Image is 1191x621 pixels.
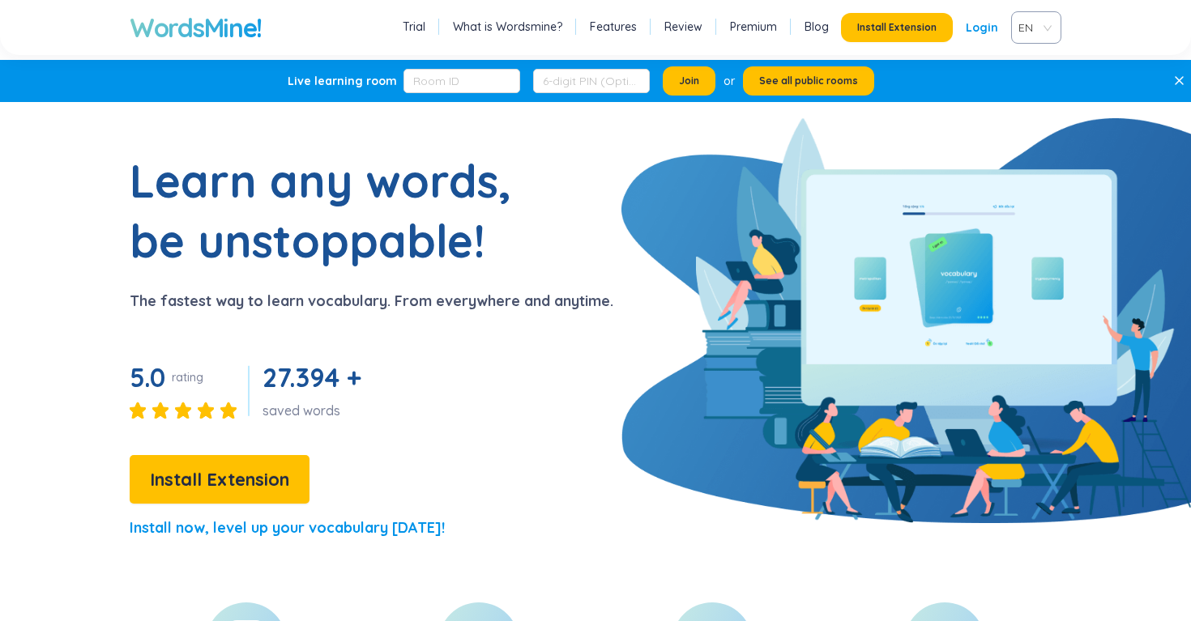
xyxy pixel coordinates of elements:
[663,66,715,96] button: Join
[130,361,165,393] span: 5.0
[724,72,735,90] div: or
[288,73,397,89] div: Live learning room
[679,74,699,87] span: Join
[130,455,309,504] button: Install Extension
[150,466,289,494] span: Install Extension
[664,19,702,35] a: Review
[130,11,262,44] a: WordsMine!
[453,19,562,35] a: What is Wordsmine?
[263,402,367,419] div: saved words
[130,151,535,270] h1: Learn any words, be unstoppable!
[403,69,520,93] input: Room ID
[857,21,937,34] span: Install Extension
[130,473,309,489] a: Install Extension
[1018,15,1048,40] span: VIE
[759,74,858,87] span: See all public rooms
[263,361,361,393] span: 27.394 +
[533,69,650,93] input: 6-digit PIN (Optional)
[730,19,777,35] a: Premium
[130,517,445,539] p: Install now, level up your vocabulary [DATE]!
[130,290,613,313] p: The fastest way to learn vocabulary. From everywhere and anytime.
[590,19,637,35] a: Features
[841,13,953,42] button: Install Extension
[172,369,203,385] div: rating
[743,66,874,96] button: See all public rooms
[966,13,998,42] a: Login
[403,19,425,35] a: Trial
[805,19,829,35] a: Blog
